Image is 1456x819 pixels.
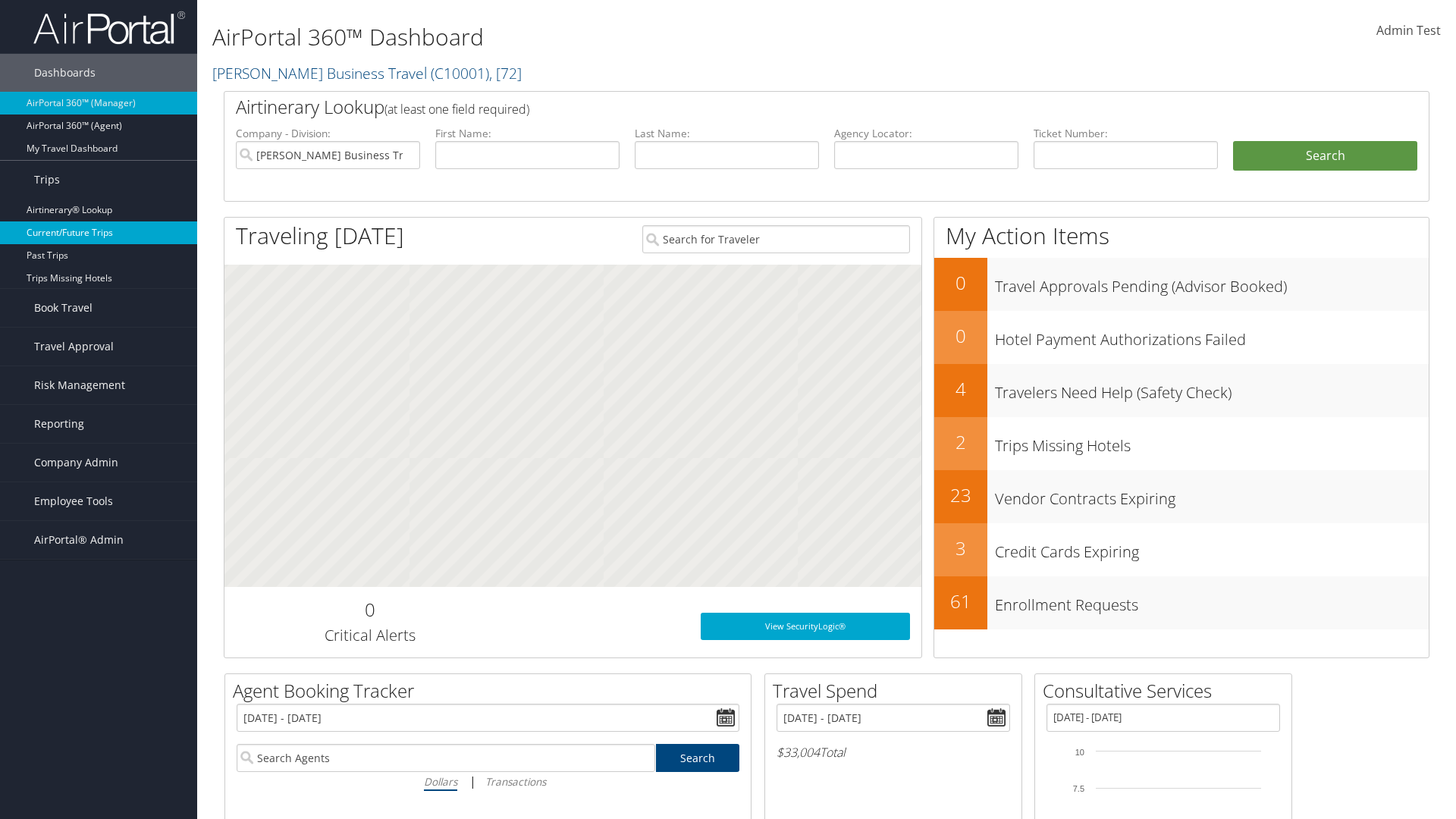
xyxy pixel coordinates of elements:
label: First Name: [435,126,620,141]
a: Search [656,744,740,772]
h2: 0 [934,323,987,349]
input: Search for Traveler [642,225,910,253]
span: Company Admin [34,444,118,482]
label: Company - Division: [236,126,420,141]
h1: AirPortal 360™ Dashboard [212,21,1031,53]
a: [PERSON_NAME] Business Travel [212,63,522,83]
h3: Critical Alerts [236,625,504,646]
span: AirPortal® Admin [34,521,124,559]
a: 23Vendor Contracts Expiring [934,470,1429,523]
span: Admin Test [1376,22,1441,39]
tspan: 7.5 [1073,784,1084,793]
span: $33,004 [777,744,820,761]
h3: Credit Cards Expiring [995,534,1429,563]
span: Reporting [34,405,84,443]
span: Travel Approval [34,328,114,366]
h1: Traveling [DATE] [236,220,404,252]
h2: Airtinerary Lookup [236,94,1317,120]
label: Agency Locator: [834,126,1018,141]
h2: 61 [934,588,987,614]
span: Book Travel [34,289,93,327]
span: ( C10001 ) [431,63,489,83]
h3: Travelers Need Help (Safety Check) [995,375,1429,403]
h3: Trips Missing Hotels [995,428,1429,457]
h2: 0 [236,597,504,623]
h2: Travel Spend [773,678,1021,704]
h2: 3 [934,535,987,561]
label: Last Name: [635,126,819,141]
i: Transactions [485,774,546,789]
h6: Total [777,744,1010,761]
span: (at least one field required) [384,101,529,118]
div: | [237,772,739,791]
i: Dollars [424,774,457,789]
span: Trips [34,161,60,199]
a: 3Credit Cards Expiring [934,523,1429,576]
span: Dashboards [34,54,96,92]
h2: 4 [934,376,987,402]
a: 4Travelers Need Help (Safety Check) [934,364,1429,417]
label: Ticket Number: [1034,126,1218,141]
a: 0Hotel Payment Authorizations Failed [934,311,1429,364]
h3: Hotel Payment Authorizations Failed [995,322,1429,350]
h3: Travel Approvals Pending (Advisor Booked) [995,268,1429,297]
span: Risk Management [34,366,125,404]
button: Search [1233,141,1417,171]
a: View SecurityLogic® [701,613,910,640]
a: 0Travel Approvals Pending (Advisor Booked) [934,258,1429,311]
span: , [ 72 ] [489,63,522,83]
img: airportal-logo.png [33,10,185,45]
input: Search Agents [237,744,655,772]
h2: 2 [934,429,987,455]
tspan: 10 [1075,748,1084,757]
h1: My Action Items [934,220,1429,252]
a: Admin Test [1376,8,1441,55]
h2: 23 [934,482,987,508]
h3: Enrollment Requests [995,587,1429,616]
h2: Agent Booking Tracker [233,678,751,704]
h3: Vendor Contracts Expiring [995,481,1429,510]
h2: 0 [934,270,987,296]
span: Employee Tools [34,482,113,520]
a: 2Trips Missing Hotels [934,417,1429,470]
a: 61Enrollment Requests [934,576,1429,629]
h2: Consultative Services [1043,678,1291,704]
